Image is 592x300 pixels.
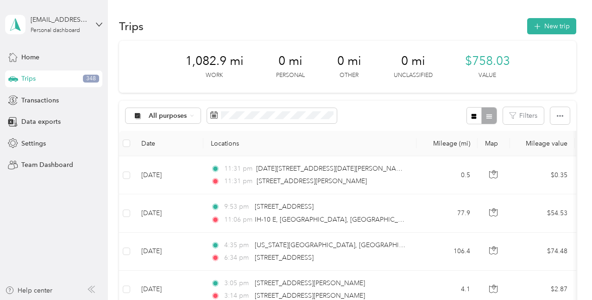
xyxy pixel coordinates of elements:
[206,71,223,80] p: Work
[224,278,251,288] span: 3:05 pm
[21,117,61,127] span: Data exports
[224,215,251,225] span: 11:06 pm
[416,194,478,232] td: 77.9
[255,216,417,223] span: IH-10 E, [GEOGRAPHIC_DATA], [GEOGRAPHIC_DATA]
[276,71,305,80] p: Personal
[255,203,314,211] span: [STREET_ADDRESS]
[224,164,252,174] span: 11:31 pm
[134,194,203,232] td: [DATE]
[31,15,88,25] div: [EMAIL_ADDRESS][DOMAIN_NAME]
[21,52,39,62] span: Home
[340,71,359,80] p: Other
[416,131,478,156] th: Mileage (mi)
[134,233,203,271] td: [DATE]
[134,131,203,156] th: Date
[224,253,251,263] span: 6:34 pm
[21,74,36,83] span: Trips
[21,139,46,148] span: Settings
[21,96,59,105] span: Transactions
[203,131,416,156] th: Locations
[224,176,252,186] span: 11:31 pm
[5,286,52,295] button: Help center
[224,202,251,212] span: 9:53 pm
[185,54,244,69] span: 1,082.9 mi
[416,156,478,194] td: 0.5
[255,279,365,287] span: [STREET_ADDRESS][PERSON_NAME]
[416,233,478,271] td: 106.4
[478,131,510,156] th: Map
[21,160,73,170] span: Team Dashboard
[510,156,575,194] td: $0.35
[394,71,433,80] p: Unclassified
[503,107,544,124] button: Filters
[540,248,592,300] iframe: Everlance-gr Chat Button Frame
[479,71,496,80] p: Value
[510,194,575,232] td: $54.53
[510,131,575,156] th: Mileage value
[149,113,187,119] span: All purposes
[255,292,365,300] span: [STREET_ADDRESS][PERSON_NAME]
[337,54,361,69] span: 0 mi
[255,241,426,249] span: [US_STATE][GEOGRAPHIC_DATA], [GEOGRAPHIC_DATA]
[31,28,80,33] div: Personal dashboard
[256,165,407,172] span: [DATE][STREET_ADDRESS][DATE][PERSON_NAME]
[278,54,302,69] span: 0 mi
[119,21,144,31] h1: Trips
[527,18,576,34] button: New trip
[257,177,367,185] span: [STREET_ADDRESS][PERSON_NAME]
[255,254,314,262] span: [STREET_ADDRESS]
[134,156,203,194] td: [DATE]
[465,54,510,69] span: $758.03
[224,240,251,250] span: 4:35 pm
[401,54,425,69] span: 0 mi
[510,233,575,271] td: $74.48
[83,75,99,83] span: 348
